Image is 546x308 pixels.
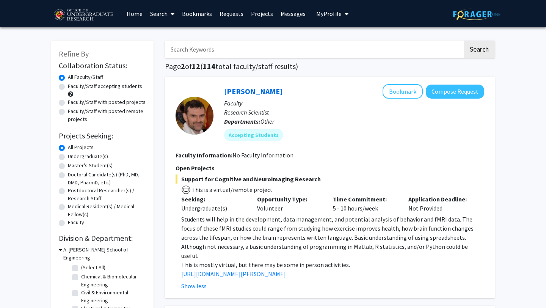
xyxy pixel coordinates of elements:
input: Search Keywords [165,41,463,58]
span: This is a virtual/remote project [191,186,273,193]
b: Faculty Information: [176,151,232,159]
div: Undergraduate(s) [181,204,246,213]
span: Other [260,118,274,125]
button: Compose Request to Jeremy Purcell [426,85,484,99]
label: Chemical & Biomolecular Engineering [81,273,144,289]
label: Doctoral Candidate(s) (PhD, MD, DMD, PharmD, etc.) [68,171,146,187]
p: Open Projects [176,163,484,173]
label: Faculty/Staff with posted projects [68,98,146,106]
span: 12 [192,61,200,71]
p: Time Commitment: [333,195,397,204]
span: Support for Cognitive and Neuroimaging Research [176,174,484,184]
a: Requests [216,0,247,27]
button: Search [464,41,495,58]
label: Faculty/Staff with posted remote projects [68,107,146,123]
span: No Faculty Information [232,151,293,159]
iframe: Chat [6,274,32,302]
label: Postdoctoral Researcher(s) / Research Staff [68,187,146,203]
h2: Division & Department: [59,234,146,243]
label: Faculty [68,218,84,226]
span: Students will help in the development, data management, and potential analysis of behavior and fM... [181,215,474,259]
p: Opportunity Type: [257,195,322,204]
span: 2 [181,61,185,71]
span: 114 [203,61,215,71]
img: University of Maryland Logo [51,6,115,25]
label: Undergraduate(s) [68,152,108,160]
label: Civil & Environmental Engineering [81,289,144,305]
p: Faculty [224,99,484,108]
h2: Projects Seeking: [59,131,146,140]
a: Search [146,0,178,27]
button: Show less [181,281,207,291]
a: Home [123,0,146,27]
a: Projects [247,0,277,27]
b: Departments: [224,118,260,125]
p: Application Deadline: [408,195,473,204]
label: All Projects [68,143,94,151]
div: Volunteer [251,195,327,213]
a: Messages [277,0,309,27]
label: All Faculty/Staff [68,73,103,81]
mat-chip: Accepting Students [224,129,283,141]
label: Master's Student(s) [68,162,113,170]
a: [PERSON_NAME] [224,86,282,96]
a: Bookmarks [178,0,216,27]
h3: A. [PERSON_NAME] School of Engineering [63,246,146,262]
label: Medical Resident(s) / Medical Fellow(s) [68,203,146,218]
h2: Collaboration Status: [59,61,146,70]
h1: Page of ( total faculty/staff results) [165,62,495,71]
p: Seeking: [181,195,246,204]
img: ForagerOne Logo [453,8,500,20]
label: (Select All) [81,264,105,272]
span: My Profile [316,10,342,17]
div: 5 - 10 hours/week [327,195,403,213]
div: Not Provided [403,195,479,213]
button: Add Jeremy Purcell to Bookmarks [383,84,423,99]
a: [URL][DOMAIN_NAME][PERSON_NAME] [181,270,286,278]
span: Refine By [59,49,89,58]
p: Research Scientist [224,108,484,117]
p: This is mostly virtual, but there may be some in person activities. [181,260,484,269]
label: Faculty/Staff accepting students [68,82,142,90]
